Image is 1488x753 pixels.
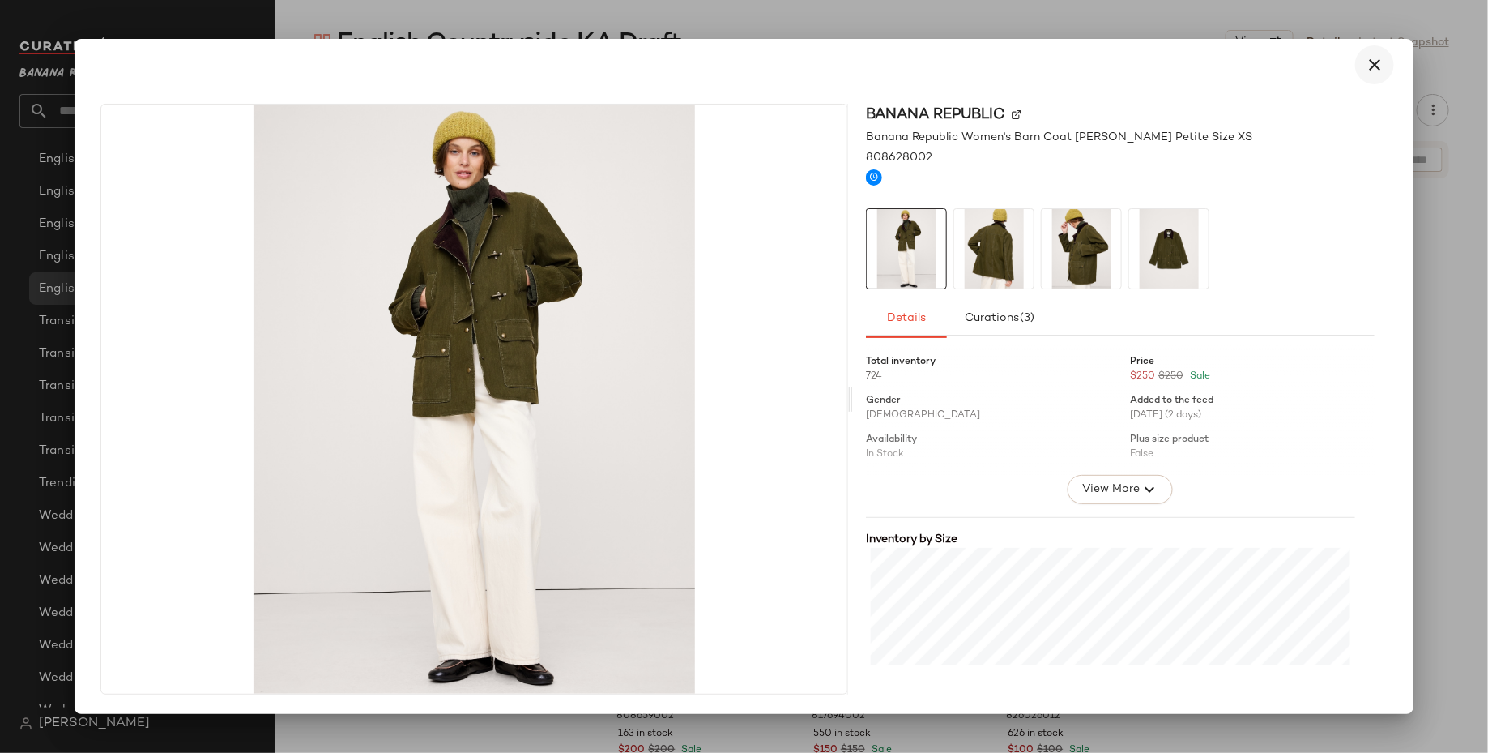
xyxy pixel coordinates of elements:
span: 808628002 [866,149,932,166]
img: cn59983882.jpg [867,209,946,289]
img: cn59984020.jpg [954,209,1034,289]
button: View More [1068,475,1173,504]
div: Inventory by Size [866,531,1355,548]
img: cn59983882.jpg [101,105,847,694]
img: svg%3e [1012,110,1021,120]
img: cn59984026.jpg [1042,209,1121,289]
span: Banana Republic [866,104,1005,126]
span: Banana Republic Women's Barn Coat [PERSON_NAME] Petite Size XS [866,129,1252,146]
span: Details [887,312,927,325]
span: Curations [965,312,1036,325]
span: (3) [1020,312,1035,325]
img: cn60335473.jpg [1129,209,1209,289]
span: View More [1081,480,1140,499]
